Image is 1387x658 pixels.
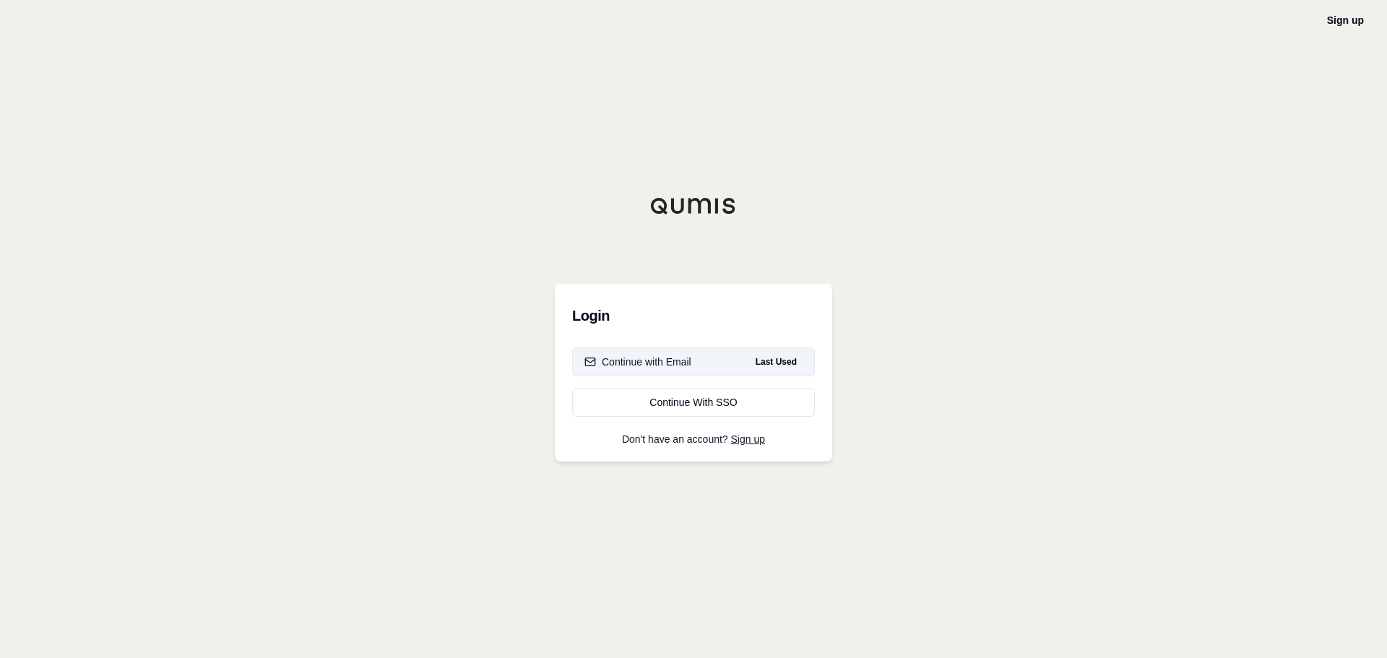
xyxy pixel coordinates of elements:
[750,353,803,371] span: Last Used
[584,355,691,369] div: Continue with Email
[584,395,803,410] div: Continue With SSO
[650,197,737,215] img: Qumis
[1327,14,1364,26] a: Sign up
[572,388,815,417] a: Continue With SSO
[572,434,815,444] p: Don't have an account?
[572,347,815,376] button: Continue with EmailLast Used
[731,433,765,445] a: Sign up
[572,301,815,330] h3: Login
